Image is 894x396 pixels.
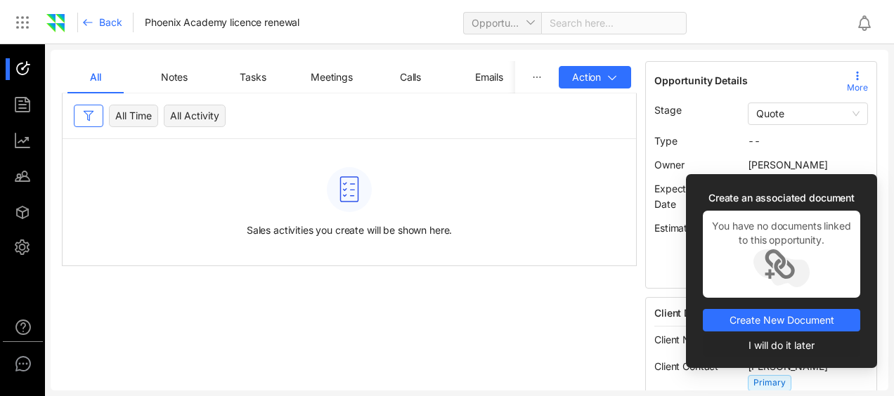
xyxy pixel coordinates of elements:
[240,71,266,83] span: Tasks
[109,105,158,127] div: All Time
[703,191,860,205] span: Create an associated document
[654,104,681,116] span: Stage
[311,71,353,83] span: Meetings
[475,71,503,83] span: Emails
[856,6,884,39] div: Notifications
[847,81,868,94] span: More
[730,312,834,328] span: Create New Document
[654,74,747,88] span: Opportunity Details
[748,375,791,391] span: Primary
[572,70,601,84] span: Action
[145,15,299,29] span: Phoenix Academy licence renewal
[654,222,727,234] span: Estimated Value
[711,219,852,247] span: You have no documents linked to this opportunity.
[749,338,815,353] span: I will do it later
[654,135,677,147] span: Type
[748,159,827,171] span: [PERSON_NAME]
[521,61,553,93] button: ellipsis
[748,135,760,147] span: --
[532,72,542,82] span: ellipsis
[400,71,421,83] span: Calls
[654,159,684,171] span: Owner
[45,13,66,34] img: Zomentum Logo
[654,183,728,210] span: Expected Close Date
[164,105,226,127] div: All Activity
[161,71,188,83] span: Notes
[654,334,709,345] span: Client Name
[703,334,860,357] button: I will do it later
[756,107,784,121] span: Quote
[654,257,868,279] button: Viewmore
[654,306,868,320] span: Client Details
[99,15,122,29] span: Back
[703,309,860,331] button: Create New Document
[247,223,452,237] span: Sales activities you create will be shown here.
[654,360,718,372] span: Client Contact
[559,66,631,88] button: Action
[472,13,533,34] span: Opportunity
[90,71,101,83] span: All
